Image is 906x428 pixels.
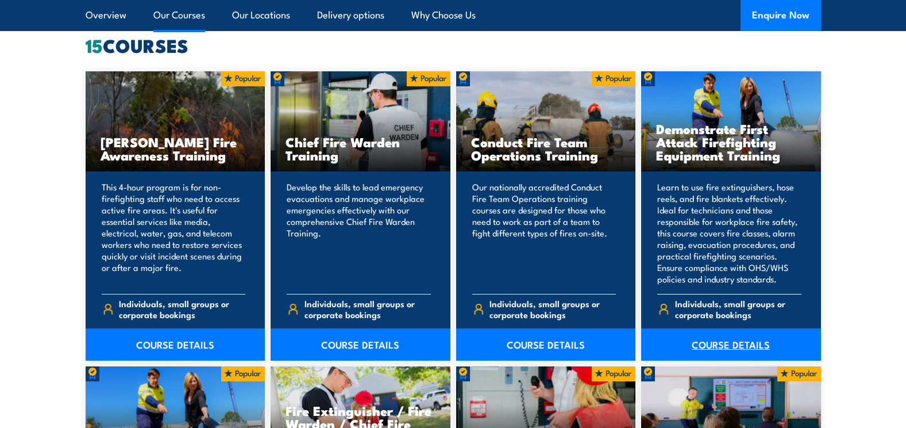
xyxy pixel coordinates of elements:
a: COURSE DETAILS [456,328,636,361]
h3: Chief Fire Warden Training [286,135,435,162]
p: This 4-hour program is for non-firefighting staff who need to access active fire areas. It's usef... [102,181,246,285]
span: Individuals, small groups or corporate bookings [489,298,616,320]
strong: 15 [86,30,103,59]
h3: Conduct Fire Team Operations Training [471,135,621,162]
span: Individuals, small groups or corporate bookings [675,298,801,320]
h2: COURSES [86,37,821,53]
p: Our nationally accredited Conduct Fire Team Operations training courses are designed for those wh... [472,181,616,285]
span: Individuals, small groups or corporate bookings [119,298,245,320]
h3: Demonstrate First Attack Firefighting Equipment Training [656,122,806,162]
a: COURSE DETAILS [641,328,821,361]
a: COURSE DETAILS [86,328,265,361]
h3: [PERSON_NAME] Fire Awareness Training [101,135,250,162]
p: Develop the skills to lead emergency evacuations and manage workplace emergencies effectively wit... [287,181,431,285]
span: Individuals, small groups or corporate bookings [304,298,431,320]
a: COURSE DETAILS [271,328,450,361]
p: Learn to use fire extinguishers, hose reels, and fire blankets effectively. Ideal for technicians... [657,181,801,285]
